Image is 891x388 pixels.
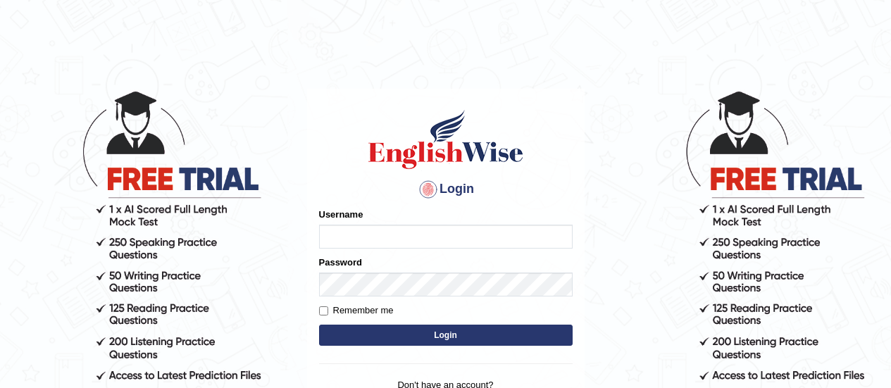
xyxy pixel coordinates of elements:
[319,306,328,315] input: Remember me
[319,208,363,221] label: Username
[319,325,573,346] button: Login
[319,256,362,269] label: Password
[319,178,573,201] h4: Login
[319,303,394,318] label: Remember me
[366,108,526,171] img: Logo of English Wise sign in for intelligent practice with AI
